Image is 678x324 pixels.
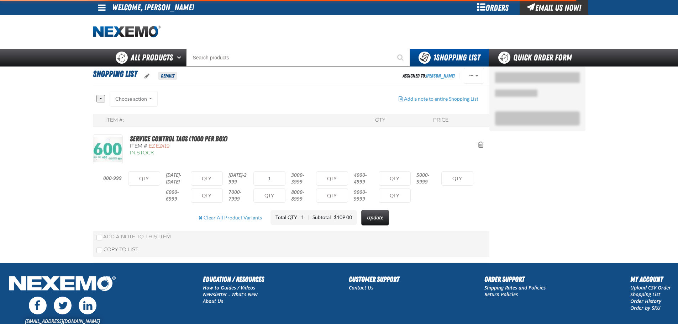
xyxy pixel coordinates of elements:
[489,49,585,67] a: Quick Order Form
[130,143,482,150] div: Item #:
[139,68,155,84] button: oro.shoppinglist.label.edit.tooltip
[308,214,309,221] div: |
[228,172,253,185] p: [DATE]-2999
[203,291,258,298] a: Newsletter - What's New
[166,189,191,202] p: 6000-6999
[630,291,660,298] a: Shopping List
[291,172,316,185] p: 3000-3999
[312,214,334,221] div: Subtotal
[166,172,191,185] p: [DATE]-[DATE]
[186,49,410,67] input: Search
[441,171,473,186] input: QTY
[416,172,441,185] p: 5000-5999
[630,298,661,304] a: Order History
[93,26,161,38] a: Home
[433,117,448,124] div: Price
[433,53,436,63] strong: 1
[301,214,304,221] div: 1
[174,49,186,67] button: Open All Products pages
[361,210,389,225] button: Update
[403,71,455,81] div: Assigned To:
[158,72,177,80] span: Default
[96,248,102,253] input: Copy To List
[484,274,546,285] h2: Order Support
[193,210,268,225] button: Clear All Product Variants
[334,214,352,221] div: $109.00
[203,284,255,291] a: How to Guides / Videos
[93,69,137,79] span: Shopping List
[149,143,169,149] span: EZ-EZ419
[349,284,373,291] a: Contact Us
[392,49,410,67] button: Start Searching
[630,284,671,291] a: Upload CSV Order
[275,214,301,221] div: Total QTY:
[96,235,102,240] input: Add a Note to This Item
[253,171,285,186] input: QTY
[228,189,253,202] p: 7000-7999
[253,188,285,203] input: QTY
[103,175,128,182] p: 000-999
[464,68,484,84] button: Actions of Shopping List
[7,274,118,295] img: Nexemo Logo
[316,188,348,203] input: QTY
[484,291,518,298] a: Return Policies
[105,117,124,124] div: Item #:
[379,171,411,186] input: QTY
[354,189,379,202] p: 9000-9999
[354,172,379,185] p: 4000-4999
[130,150,482,156] div: In Stock
[131,51,173,64] span: All Products
[630,304,661,311] a: Order by SKU
[191,188,223,203] input: QTY
[316,171,348,186] input: QTY
[203,298,223,304] a: About Us
[291,189,316,202] p: 8000-8999
[203,274,264,285] h2: Education / Resources
[410,49,489,67] button: You have 1 Shopping List. Open to view details
[93,26,161,38] img: Nexemo logo
[375,117,385,124] div: QTY
[630,274,671,285] h2: My Account
[426,73,455,79] a: [PERSON_NAME]
[393,91,484,107] button: Add a note to entire Shopping List
[103,234,171,240] span: Add a Note to This Item
[472,138,489,153] button: Action Remove Service Control Tags (1000 per box) from Shopping List
[433,53,480,63] span: Shopping List
[191,171,223,186] input: QTY
[379,188,411,203] input: QTY
[128,171,160,186] input: QTY
[349,274,399,285] h2: Customer Support
[484,284,546,291] a: Shipping Rates and Policies
[96,246,138,253] label: Copy To List
[130,134,227,143] a: Service Control Tags (1000 per box)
